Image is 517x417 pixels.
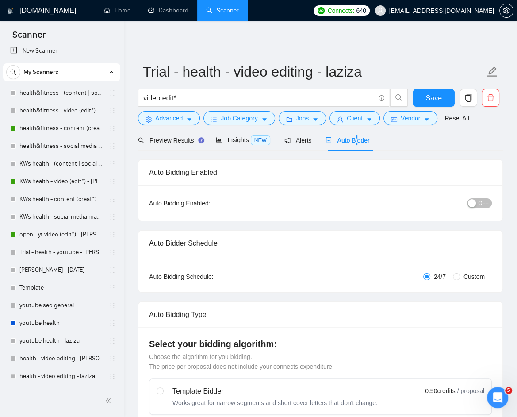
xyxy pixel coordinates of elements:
[8,4,14,18] img: logo
[104,7,130,14] a: homeHome
[143,93,375,104] input: Search Freelance Jobs...
[19,208,103,226] a: KWs health - social media manag* - sardor
[19,173,103,190] a: KWs health - video (edit*) - [PERSON_NAME]
[444,113,469,123] a: Reset All
[499,7,513,14] a: setting
[109,196,116,203] span: holder
[143,61,485,83] input: Scanner name...
[19,190,103,208] a: KWs health - content (creat*) - [PERSON_NAME]
[211,116,217,123] span: bars
[19,155,103,173] a: KWs health - (content | social media) (strateg*) - sardor
[7,69,20,75] span: search
[138,137,144,143] span: search
[105,396,114,405] span: double-left
[19,314,103,332] a: youtube health
[109,302,116,309] span: holder
[109,373,116,380] span: holder
[109,107,116,114] span: holder
[482,94,499,102] span: delete
[203,111,275,125] button: barsJob Categorycaret-down
[109,143,116,150] span: holder
[19,226,103,243] a: open - yt video (edit*) - [PERSON_NAME]
[328,6,354,15] span: Connects:
[221,113,257,123] span: Job Category
[500,7,513,14] span: setting
[19,102,103,120] a: health&fitness - video (edit*) - [PERSON_NAME]
[356,6,366,15] span: 640
[19,137,103,155] a: health&fitness - social media manag* - sardor
[337,116,343,123] span: user
[109,213,116,220] span: holder
[149,353,334,370] span: Choose the algorithm for you bidding. The price per proposal does not include your connects expen...
[457,386,484,395] span: / proposal
[149,302,492,327] div: Auto Bidding Type
[460,89,477,107] button: copy
[19,243,103,261] a: Trial - health - youtube - [PERSON_NAME]
[197,136,205,144] div: Tooltip anchor
[430,272,449,282] span: 24/7
[19,120,103,137] a: health&fitness - content (creat*) - [PERSON_NAME]
[366,116,372,123] span: caret-down
[23,63,58,81] span: My Scanners
[138,111,200,125] button: settingAdvancedcaret-down
[19,261,103,279] a: [PERSON_NAME] - [DATE]
[109,178,116,185] span: holder
[6,65,20,79] button: search
[284,137,312,144] span: Alerts
[329,111,380,125] button: userClientcaret-down
[425,386,455,396] span: 0.50 credits
[5,28,53,47] span: Scanner
[19,367,103,385] a: health - video editing - laziza
[3,63,120,403] li: My Scanners
[379,95,384,101] span: info-circle
[251,135,270,145] span: NEW
[413,89,455,107] button: Save
[172,386,378,397] div: Template Bidder
[425,93,441,104] span: Save
[326,137,369,144] span: Auto Bidder
[148,7,188,14] a: dashboardDashboard
[172,398,378,407] div: Works great for narrow segments and short cover letters that don't change.
[279,111,326,125] button: folderJobscaret-down
[478,198,489,208] span: OFF
[149,231,492,256] div: Auto Bidder Schedule
[401,113,420,123] span: Vendor
[261,116,268,123] span: caret-down
[390,89,408,107] button: search
[149,272,263,282] div: Auto Bidding Schedule:
[19,332,103,350] a: youtube health - laziza
[149,160,492,185] div: Auto Bidding Enabled
[109,249,116,256] span: holder
[146,116,152,123] span: setting
[216,137,222,143] span: area-chart
[216,136,270,143] span: Insights
[347,113,363,123] span: Client
[482,89,499,107] button: delete
[109,284,116,291] span: holder
[109,231,116,238] span: holder
[149,198,263,208] div: Auto Bidding Enabled:
[296,113,309,123] span: Jobs
[312,116,318,123] span: caret-down
[286,116,292,123] span: folder
[206,7,239,14] a: searchScanner
[487,387,508,408] iframe: Intercom live chat
[19,297,103,314] a: youtube seo general
[186,116,192,123] span: caret-down
[499,4,513,18] button: setting
[460,272,488,282] span: Custom
[486,66,498,77] span: edit
[19,350,103,367] a: health - video editing - [PERSON_NAME]
[109,355,116,362] span: holder
[460,94,477,102] span: copy
[19,279,103,297] a: Template
[377,8,383,14] span: user
[138,137,202,144] span: Preview Results
[3,42,120,60] li: New Scanner
[505,387,512,394] span: 5
[109,160,116,167] span: holder
[391,116,397,123] span: idcard
[109,125,116,132] span: holder
[391,94,407,102] span: search
[326,137,332,143] span: robot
